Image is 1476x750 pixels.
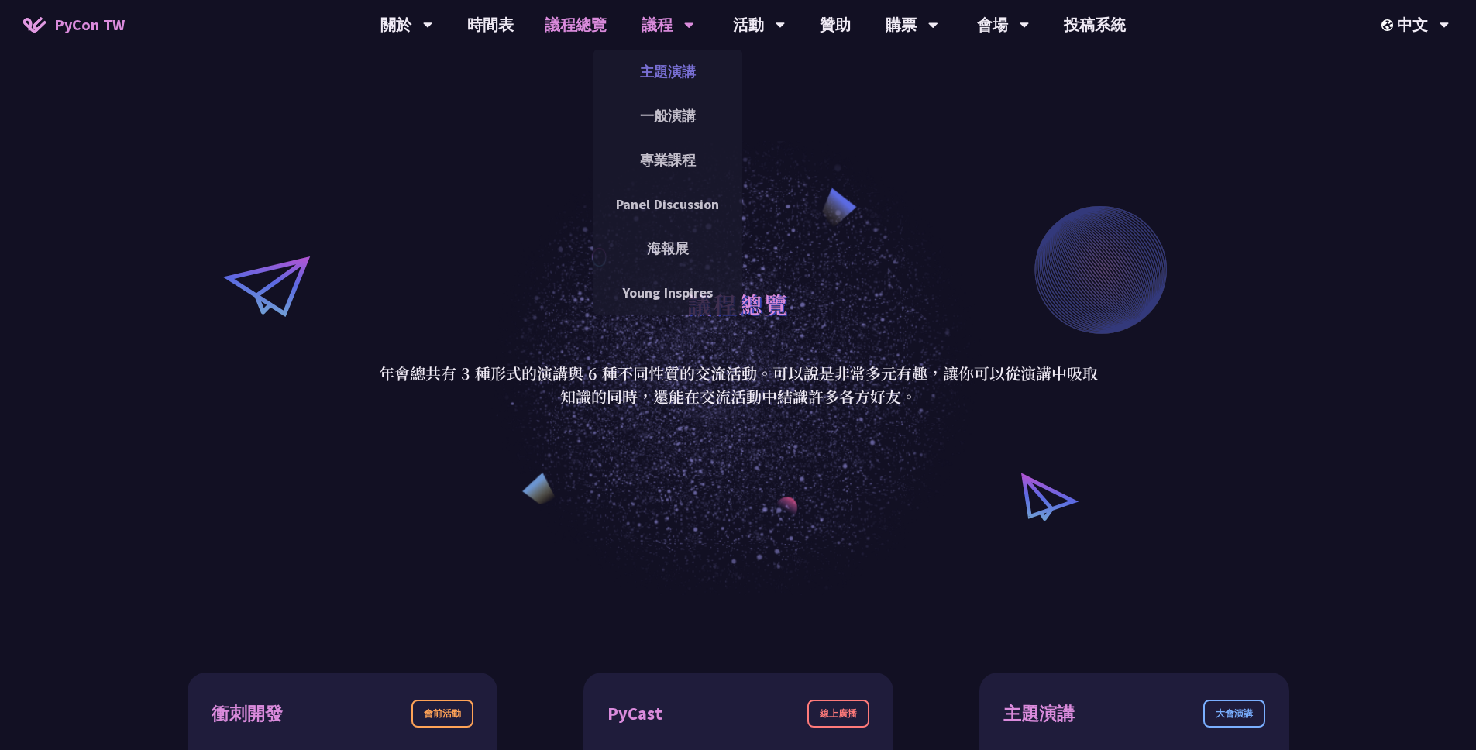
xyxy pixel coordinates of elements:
[1003,700,1075,728] div: 主題演講
[23,17,46,33] img: Home icon of PyCon TW 2025
[411,700,473,728] div: 會前活動
[8,5,140,44] a: PyCon TW
[807,700,869,728] div: 線上廣播
[1203,700,1265,728] div: 大會演講
[593,230,742,267] a: 海報展
[54,13,125,36] span: PyCon TW
[593,142,742,178] a: 專業課程
[212,700,283,728] div: 衝刺開發
[593,274,742,311] a: Young Inspires
[1381,19,1397,31] img: Locale Icon
[593,53,742,90] a: 主題演講
[607,700,662,728] div: PyCast
[593,186,742,222] a: Panel Discussion
[593,98,742,134] a: 一般演講
[378,362,1099,408] p: 年會總共有 3 種形式的演講與 6 種不同性質的交流活動。可以說是非常多元有趣，讓你可以從演講中吸取知識的同時，還能在交流活動中結識許多各方好友。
